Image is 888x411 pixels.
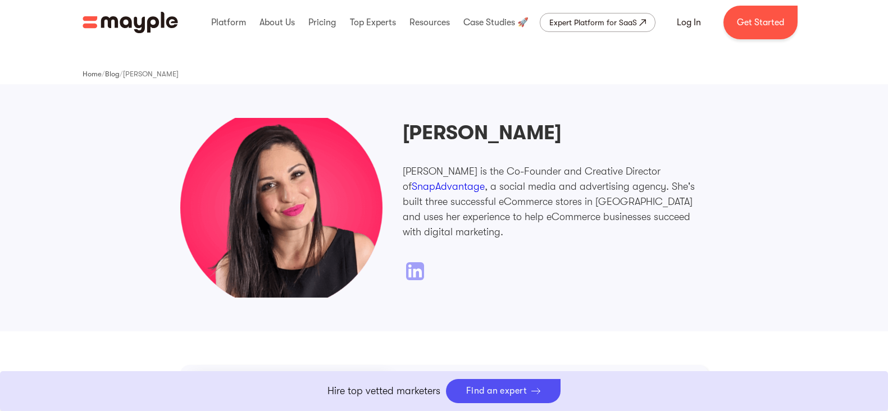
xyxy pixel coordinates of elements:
a: [PERSON_NAME] [123,67,179,81]
a: SnapAdvantage [412,181,485,192]
div: / [102,68,105,80]
a: Get Started [723,6,798,39]
a: Home [83,67,102,81]
div: Find an expert [466,386,527,396]
div: Resources [407,4,453,40]
div: About Us [257,4,298,40]
div: Pricing [306,4,339,40]
div: Top Experts [347,4,399,40]
a: Blog [105,67,120,81]
img: Mayple logo [83,12,178,33]
a: Log In [663,9,714,36]
div: Expert Platform for SaaS [549,16,637,29]
a: Expert Platform for SaaS [540,13,655,32]
div: / [120,68,123,80]
h2: [PERSON_NAME] [403,118,562,148]
div: Platform [208,4,249,40]
p: [PERSON_NAME] is the Co-Founder and Creative Director of , a social media and advertising agency.... [403,164,708,240]
a: home [83,12,178,33]
p: Hire top vetted marketers [327,383,440,399]
img: Sandra Stepan [180,118,382,298]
